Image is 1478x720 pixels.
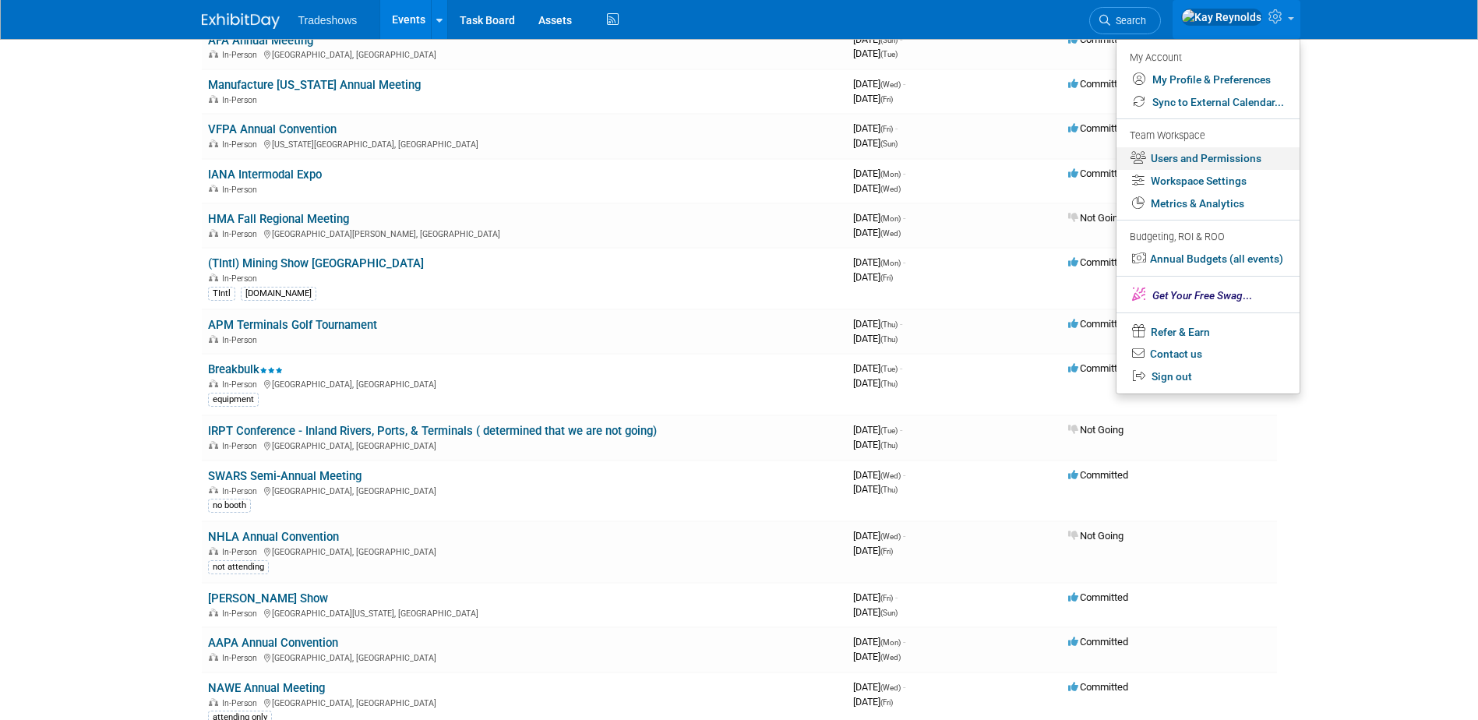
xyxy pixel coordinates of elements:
[1068,591,1128,603] span: Committed
[209,229,218,237] img: In-Person Event
[880,441,898,450] span: (Thu)
[1152,289,1252,302] span: ...
[1116,147,1300,170] a: Users and Permissions
[880,547,893,556] span: (Fri)
[880,170,901,178] span: (Mon)
[880,379,898,388] span: (Thu)
[222,50,262,60] span: In-Person
[880,485,898,494] span: (Thu)
[208,227,841,239] div: [GEOGRAPHIC_DATA][PERSON_NAME], [GEOGRAPHIC_DATA]
[222,547,262,557] span: In-Person
[1116,170,1300,192] a: Workspace Settings
[209,609,218,616] img: In-Person Event
[1116,283,1300,307] a: Get Your Free Swag...
[1068,78,1128,90] span: Committed
[880,426,898,435] span: (Tue)
[1068,168,1128,179] span: Committed
[222,95,262,105] span: In-Person
[853,93,893,104] span: [DATE]
[903,168,905,179] span: -
[880,80,901,89] span: (Wed)
[853,424,902,436] span: [DATE]
[209,50,218,58] img: In-Person Event
[209,698,218,706] img: In-Person Event
[853,34,902,45] span: [DATE]
[853,545,893,556] span: [DATE]
[209,185,218,192] img: In-Person Event
[222,139,262,150] span: In-Person
[880,125,893,133] span: (Fri)
[222,274,262,284] span: In-Person
[208,78,421,92] a: Manufacture [US_STATE] Annual Meeting
[853,606,898,618] span: [DATE]
[1068,530,1123,542] span: Not Going
[880,532,901,541] span: (Wed)
[208,484,841,496] div: [GEOGRAPHIC_DATA], [GEOGRAPHIC_DATA]
[208,34,313,48] a: AFA Annual Meeting
[222,698,262,708] span: In-Person
[208,499,251,513] div: no booth
[880,36,898,44] span: (Sun)
[853,318,902,330] span: [DATE]
[1116,91,1300,114] a: Sync to External Calendar...
[853,469,905,481] span: [DATE]
[1068,122,1128,134] span: Committed
[895,591,898,603] span: -
[209,486,218,494] img: In-Person Event
[1068,318,1128,330] span: Committed
[209,379,218,387] img: In-Person Event
[903,636,905,648] span: -
[853,636,905,648] span: [DATE]
[853,362,902,374] span: [DATE]
[209,441,218,449] img: In-Person Event
[208,287,235,301] div: TIntl
[208,560,269,574] div: not attending
[209,547,218,555] img: In-Person Event
[1152,289,1243,302] span: Get Your Free Swag
[880,365,898,373] span: (Tue)
[1130,48,1284,66] div: My Account
[209,139,218,147] img: In-Person Event
[880,698,893,707] span: (Fri)
[880,683,901,692] span: (Wed)
[900,34,902,45] span: -
[880,609,898,617] span: (Sun)
[1068,256,1128,268] span: Committed
[208,256,424,270] a: (TIntl) Mining Show [GEOGRAPHIC_DATA]
[880,214,901,223] span: (Mon)
[209,335,218,343] img: In-Person Event
[880,95,893,104] span: (Fri)
[222,486,262,496] span: In-Person
[853,227,901,238] span: [DATE]
[853,256,905,268] span: [DATE]
[1130,128,1284,145] div: Team Workspace
[1116,365,1300,388] a: Sign out
[853,681,905,693] span: [DATE]
[853,122,898,134] span: [DATE]
[208,424,657,438] a: IRPT Conference - Inland Rivers, Ports, & Terminals ( determined that we are not going)
[880,274,893,282] span: (Fri)
[208,651,841,663] div: [GEOGRAPHIC_DATA], [GEOGRAPHIC_DATA]
[1068,636,1128,648] span: Committed
[1116,319,1300,344] a: Refer & Earn
[1068,424,1123,436] span: Not Going
[880,594,893,602] span: (Fri)
[880,229,901,238] span: (Wed)
[208,377,841,390] div: [GEOGRAPHIC_DATA], [GEOGRAPHIC_DATA]
[208,168,322,182] a: IANA Intermodal Expo
[208,606,841,619] div: [GEOGRAPHIC_DATA][US_STATE], [GEOGRAPHIC_DATA]
[900,318,902,330] span: -
[853,696,893,708] span: [DATE]
[1116,192,1300,215] a: Metrics & Analytics
[880,471,901,480] span: (Wed)
[853,78,905,90] span: [DATE]
[853,483,898,495] span: [DATE]
[903,681,905,693] span: -
[222,653,262,663] span: In-Person
[208,636,338,650] a: AAPA Annual Convention
[880,320,898,329] span: (Thu)
[222,229,262,239] span: In-Person
[208,591,328,605] a: [PERSON_NAME] Show
[853,168,905,179] span: [DATE]
[209,274,218,281] img: In-Person Event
